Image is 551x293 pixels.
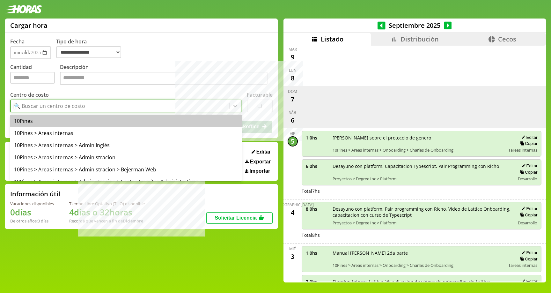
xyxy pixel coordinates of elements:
[508,147,537,153] span: Tareas internas
[10,201,54,207] div: Vacaciones disponibles
[333,206,511,218] span: Desayuno con platform, Pair programming con Richo, Video de Lattice Onboarding, capacitacion con ...
[386,21,444,30] span: Septiembre 2025
[14,102,85,109] div: 🔍 Buscar un centro de costo
[518,176,537,182] span: Desarrollo
[288,52,298,62] div: 9
[306,135,328,141] span: 1.0 hs
[288,207,298,218] div: 4
[518,141,537,146] button: Copiar
[10,151,242,163] div: 10Pines > Areas internas > Administracion
[10,91,49,98] label: Centro de costo
[333,147,504,153] span: 10Pines > Areas internas > Onboarding > Charlas de Onboarding
[306,163,328,169] span: 6.0 hs
[333,135,504,141] span: [PERSON_NAME] sobre el protocolo de genero
[289,246,296,252] div: mié
[518,220,537,226] span: Desarrollo
[10,190,60,198] h2: Información útil
[518,212,537,218] button: Copiar
[256,149,271,155] span: Editar
[10,21,48,30] h1: Cargar hora
[302,188,542,194] div: Total 7 hs
[250,159,271,165] span: Exportar
[333,163,511,169] span: Desayuno con platform, Capacitacion Typescript, Pair Programming con Richo
[520,135,537,140] button: Editar
[250,149,273,155] button: Editar
[69,218,145,224] div: Recordá que vencen a fin de
[69,201,145,207] div: Tiempo Libre Optativo (TiLO) disponible
[288,136,298,146] div: 5
[333,262,504,268] span: 10Pines > Areas internas > Onboarding > Charlas de Onboarding
[123,218,143,224] b: Diciembre
[10,207,54,218] h1: 0 días
[498,35,516,43] span: Cecos
[288,252,298,262] div: 3
[243,159,273,165] button: Exportar
[10,163,242,176] div: 10Pines > Areas internas > Administracion > Bejerman Web
[288,73,298,83] div: 8
[333,250,504,256] span: Manual [PERSON_NAME] 2da parte
[60,72,268,85] textarea: Descripción
[321,35,343,43] span: Listado
[10,38,25,45] label: Fecha
[518,169,537,175] button: Copiar
[289,68,297,73] div: lun
[289,47,297,52] div: mar
[306,206,328,212] span: 8.0 hs
[5,5,42,13] img: logotipo
[290,131,295,136] div: vie
[10,115,242,127] div: 10Pines
[10,64,60,87] label: Cantidad
[520,250,537,255] button: Editar
[333,176,511,182] span: Proyectos > Degree Inc > Platform
[302,232,542,238] div: Total 8 hs
[10,218,54,224] div: De otros años: 0 días
[306,250,328,256] span: 1.0 hs
[283,46,546,282] div: scrollable content
[10,139,242,151] div: 10Pines > Areas internas > Admin Inglés
[520,206,537,211] button: Editar
[306,279,328,285] span: 7.0 hs
[10,176,242,188] div: 10Pines > Areas internas > Administracion > Costos tramites Administrativos
[215,215,257,221] span: Solicitar Licencia
[520,279,537,284] button: Editar
[333,279,511,285] span: Standup Interna Lattice, Visualizacion de videos de onboarding de Lattice
[333,220,511,226] span: Proyectos > Degree Inc > Platform
[288,115,298,125] div: 6
[508,262,537,268] span: Tareas internas
[518,256,537,262] button: Copiar
[247,91,273,98] label: Facturable
[272,202,314,207] div: [DEMOGRAPHIC_DATA]
[60,64,273,87] label: Descripción
[10,127,242,139] div: 10Pines > Areas internas
[56,38,126,59] label: Tipo de hora
[56,46,121,58] select: Tipo de hora
[206,212,273,224] button: Solicitar Licencia
[288,89,297,94] div: dom
[520,163,537,169] button: Editar
[288,94,298,104] div: 7
[10,72,55,84] input: Cantidad
[400,35,439,43] span: Distribución
[69,207,145,218] h1: 4 días o 32 horas
[249,168,270,174] span: Importar
[289,110,296,115] div: sáb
